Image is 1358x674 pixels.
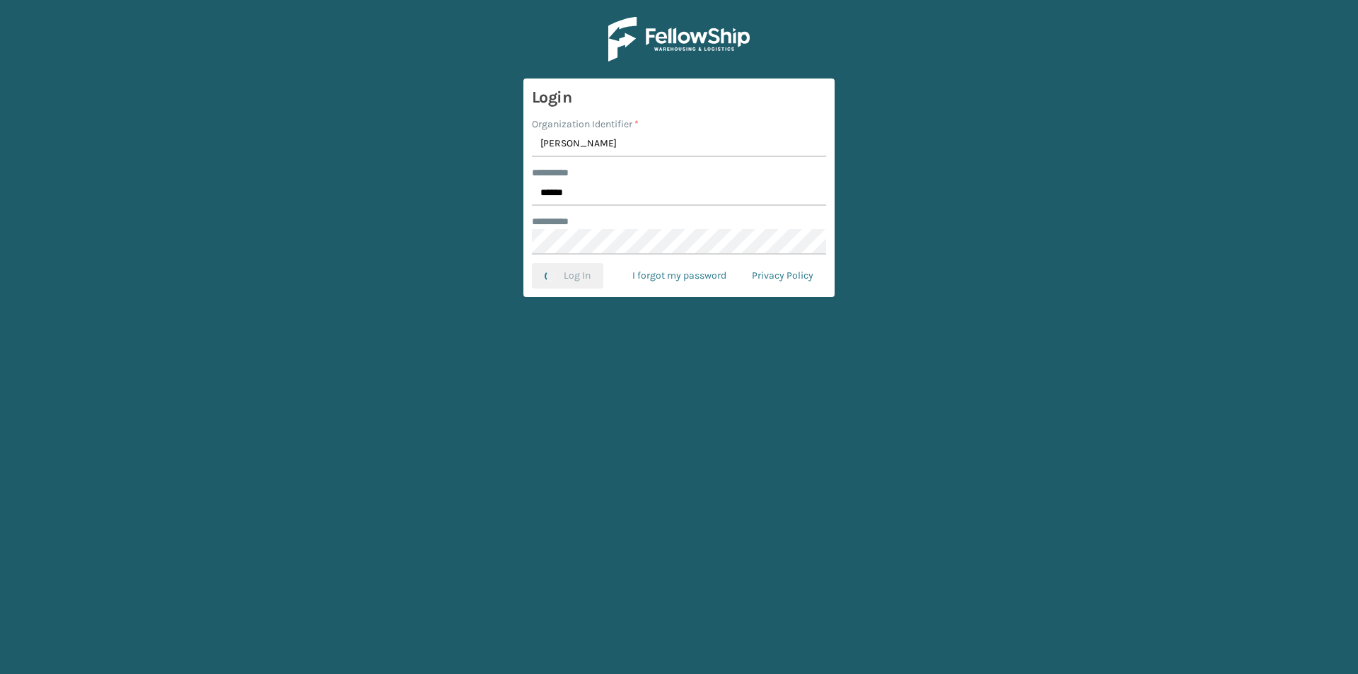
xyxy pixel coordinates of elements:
[532,87,826,108] h3: Login
[739,263,826,289] a: Privacy Policy
[532,117,639,132] label: Organization Identifier
[608,17,750,62] img: Logo
[620,263,739,289] a: I forgot my password
[532,263,603,289] button: Log In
